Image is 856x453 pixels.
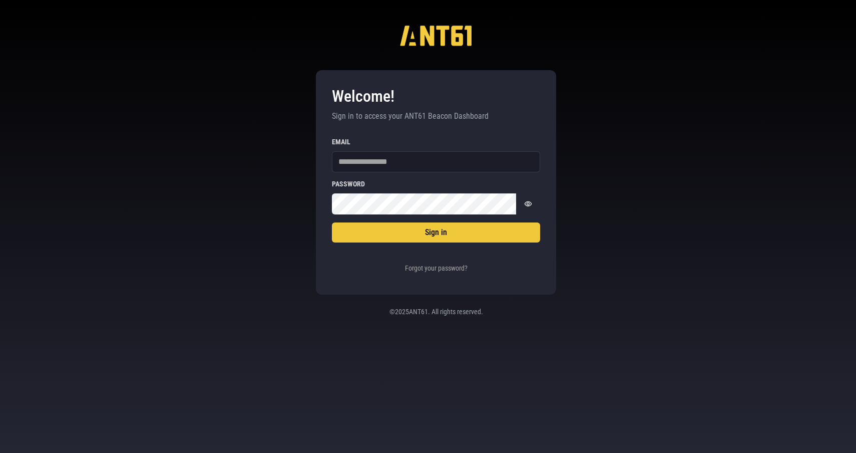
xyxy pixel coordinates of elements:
button: Sign in [332,222,540,243]
button: Forgot your password? [402,259,470,279]
p: © 2025 ANT61. All rights reserved. [328,307,544,317]
label: Email [332,138,540,145]
h3: Welcome! [332,86,540,106]
label: Password [332,180,540,187]
button: Show password [516,193,540,214]
p: Sign in to access your ANT61 Beacon Dashboard [332,110,540,122]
